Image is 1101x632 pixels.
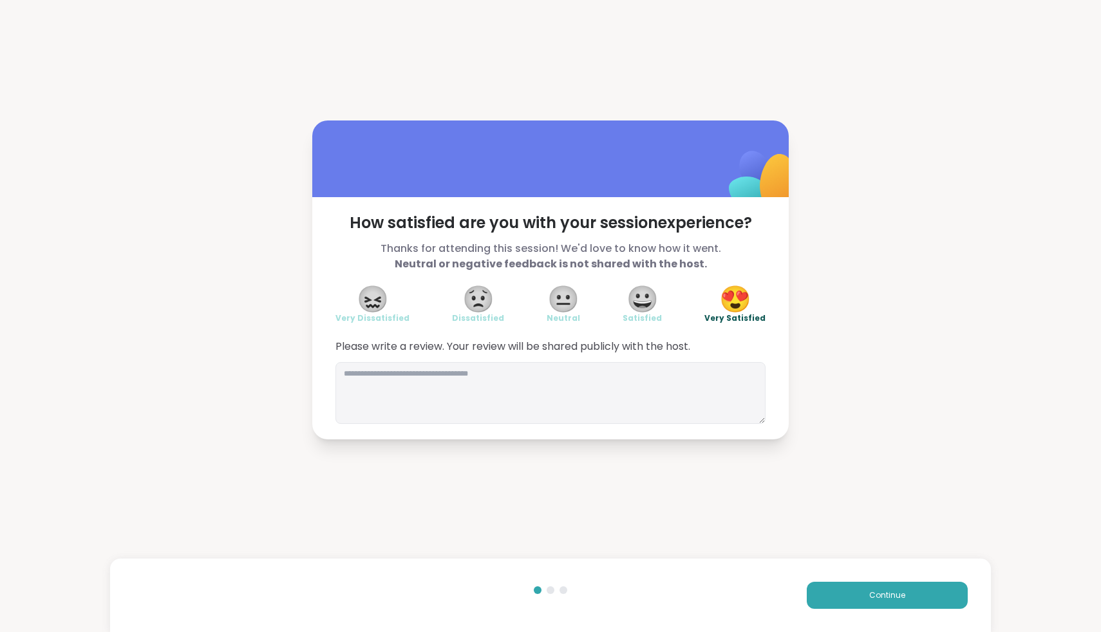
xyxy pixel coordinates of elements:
[452,313,504,323] span: Dissatisfied
[462,287,494,311] span: 😟
[335,339,766,354] span: Please write a review. Your review will be shared publicly with the host.
[335,313,409,323] span: Very Dissatisfied
[719,287,751,311] span: 😍
[623,313,662,323] span: Satisfied
[807,582,968,609] button: Continue
[335,213,766,233] span: How satisfied are you with your session experience?
[626,287,659,311] span: 😀
[357,287,389,311] span: 😖
[547,287,579,311] span: 😐
[704,313,766,323] span: Very Satisfied
[699,117,827,245] img: ShareWell Logomark
[395,256,707,271] b: Neutral or negative feedback is not shared with the host.
[335,241,766,272] span: Thanks for attending this session! We'd love to know how it went.
[869,589,905,601] span: Continue
[547,313,580,323] span: Neutral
